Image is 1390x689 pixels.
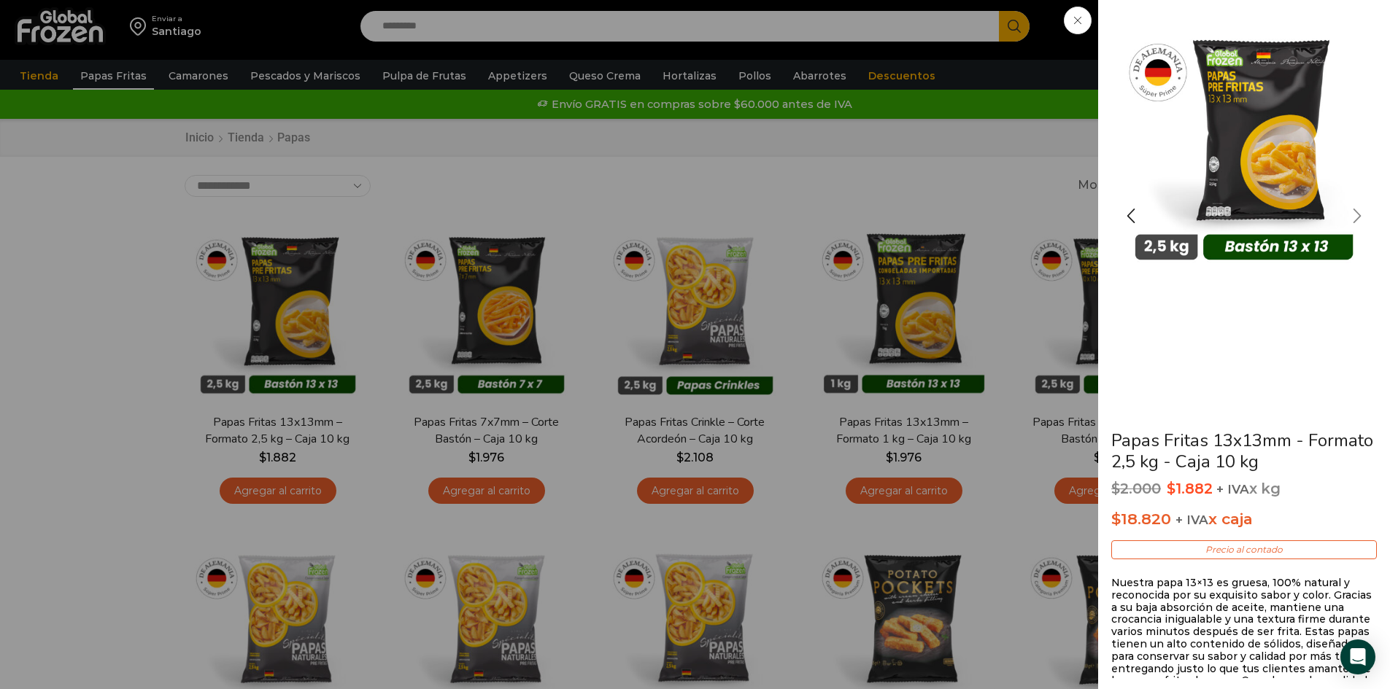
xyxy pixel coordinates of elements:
span: $ [1111,480,1120,497]
p: x kg [1111,480,1377,498]
span: + IVA [1175,513,1208,527]
div: Open Intercom Messenger [1340,639,1375,674]
bdi: 2.000 [1111,480,1161,497]
span: $ [1111,510,1121,528]
div: Next slide [1339,198,1375,234]
p: x caja [1111,507,1377,532]
span: + IVA [1216,482,1249,497]
bdi: 18.820 [1111,510,1171,528]
bdi: 1.882 [1167,480,1213,497]
img: 13-x-13-2kg [1113,11,1375,273]
div: 1 / 3 [1113,11,1375,279]
span: $ [1167,480,1175,497]
div: Previous slide [1113,198,1149,234]
p: Precio al contado [1111,540,1377,559]
a: Papas Fritas 13x13mm - Formato 2,5 kg - Caja 10 kg [1111,429,1373,473]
